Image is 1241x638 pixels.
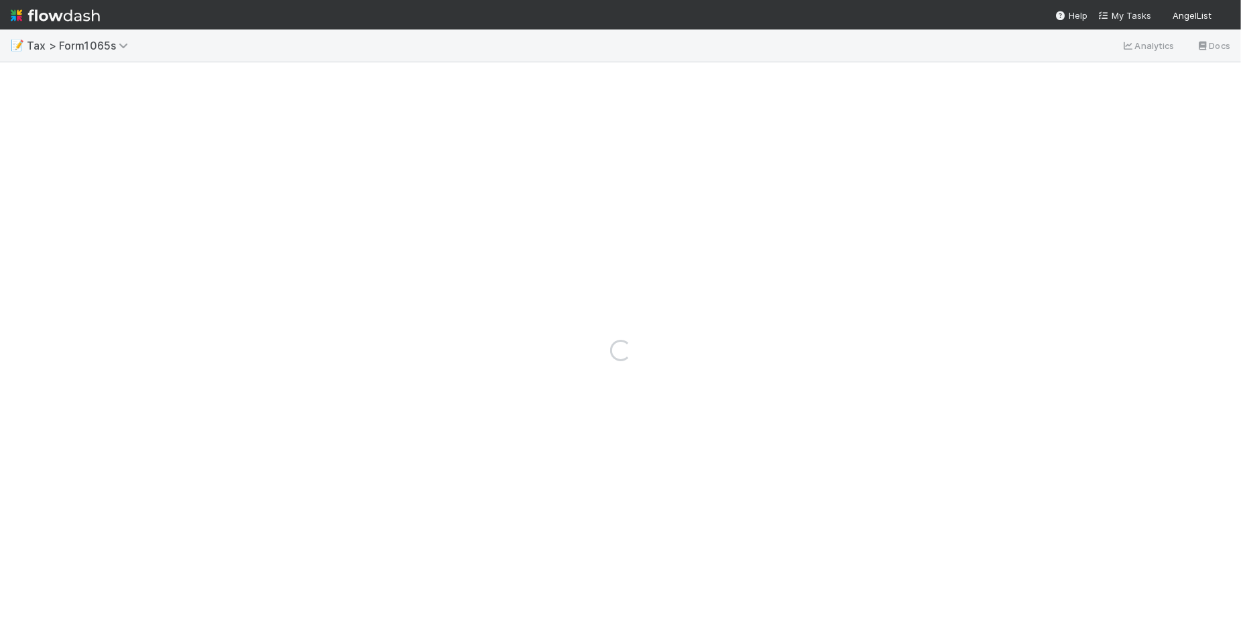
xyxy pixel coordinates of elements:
[11,4,100,27] img: logo-inverted-e16ddd16eac7371096b0.svg
[1055,9,1087,22] div: Help
[1196,38,1230,54] a: Docs
[11,40,24,51] span: 📝
[1098,10,1151,21] span: My Tasks
[1217,9,1230,23] img: avatar_45ea4894-10ca-450f-982d-dabe3bd75b0b.png
[1098,9,1151,22] a: My Tasks
[27,39,135,52] span: Tax > Form1065s
[1173,10,1212,21] span: AngelList
[1122,38,1175,54] a: Analytics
